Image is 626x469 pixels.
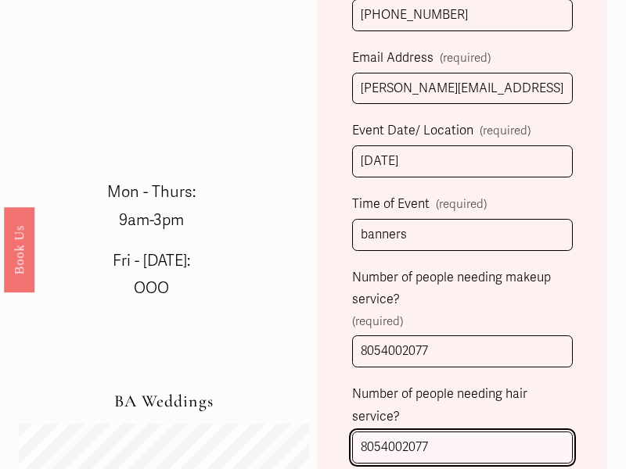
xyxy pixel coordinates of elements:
[352,267,573,312] span: Number of people needing makeup service?
[352,311,403,332] span: (required)
[352,120,473,142] span: Event Date/ Location
[107,182,203,230] span: Mon - Thurs: 9am-3pm
[352,383,573,428] span: Number of people needing hair service?
[352,431,573,464] input: (including the bride)
[19,392,309,411] h2: BA Weddings
[113,251,198,299] span: Fri - [DATE]: OOO
[352,335,573,367] input: (including the bride)
[4,207,34,292] a: Book Us
[352,193,430,216] span: Time of Event
[480,120,531,141] span: (required)
[436,194,487,215] span: (required)
[352,47,434,70] span: Email Address
[440,48,491,69] span: (required)
[352,219,573,251] input: (estimated time)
